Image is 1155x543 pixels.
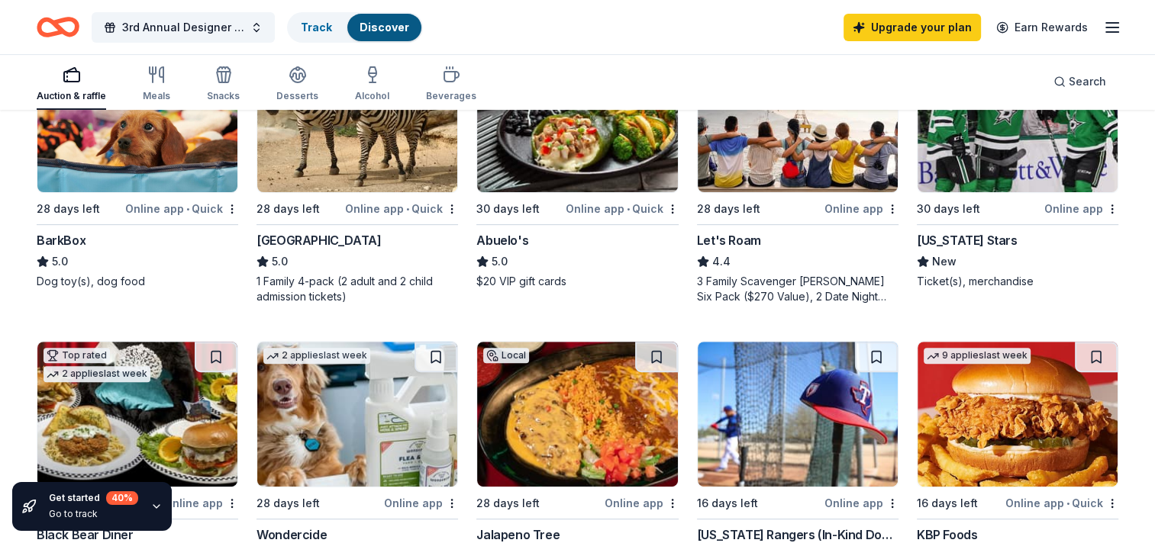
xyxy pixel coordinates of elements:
img: Image for Abuelo's [477,47,677,192]
div: Online app [824,493,899,512]
div: 2 applies last week [44,366,150,382]
button: Auction & raffle [37,59,106,110]
div: Auction & raffle [37,90,106,102]
div: Desserts [276,90,318,102]
span: 5.0 [492,252,508,271]
div: 3 Family Scavenger [PERSON_NAME] Six Pack ($270 Value), 2 Date Night Scavenger [PERSON_NAME] Two ... [697,274,899,304]
span: • [627,203,630,215]
div: Online app Quick [345,199,458,218]
img: Image for BarkBox [37,47,237,192]
div: 40 % [106,491,138,505]
div: 9 applies last week [924,348,1031,364]
div: Let's Roam [697,231,761,249]
button: 3rd Annual Designer Purse Bingo [92,12,275,43]
div: Beverages [426,90,476,102]
a: Image for Abuelo's Top rated4 applieslast week30 days leftOnline app•QuickAbuelo's5.0$20 VIP gift... [476,47,678,289]
span: 5.0 [52,252,68,271]
div: 30 days left [476,200,540,218]
button: Beverages [426,59,476,110]
div: Online app [824,199,899,218]
span: Search [1069,72,1106,91]
div: [US_STATE] Stars [917,231,1018,249]
span: 5.0 [272,252,288,271]
span: • [1066,497,1070,509]
img: Image for Texas Rangers (In-Kind Donation) [698,342,898,487]
div: 16 days left [697,494,758,512]
div: $20 VIP gift cards [476,274,678,289]
a: Earn Rewards [987,14,1097,41]
span: New [932,252,957,271]
a: Image for Let's Roam1 applylast week28 days leftOnline appLet's Roam4.43 Family Scavenger [PERSON... [697,47,899,304]
button: Snacks [207,59,240,110]
a: Image for BarkBoxTop rated12 applieslast week28 days leftOnline app•QuickBarkBox5.0Dog toy(s), do... [37,47,238,289]
button: Alcohol [355,59,389,110]
div: Meals [143,90,170,102]
div: 1 Family 4-pack (2 adult and 2 child admission tickets) [256,274,458,304]
a: Image for Texas Stars1 applylast weekLocal30 days leftOnline app[US_STATE] StarsNewTicket(s), mer... [917,47,1118,289]
div: Alcohol [355,90,389,102]
div: Online app [384,493,458,512]
div: Online app Quick [125,199,238,218]
div: 28 days left [37,200,100,218]
div: Snacks [207,90,240,102]
img: Image for Let's Roam [698,47,898,192]
div: 28 days left [256,200,320,218]
img: Image for KBP Foods [918,342,1118,487]
span: 4.4 [712,252,731,271]
div: 28 days left [476,494,540,512]
img: Image for Texas Stars [918,47,1118,192]
div: Abuelo's [476,231,528,249]
img: Image for San Antonio Zoo [257,47,457,192]
a: Upgrade your plan [844,14,981,41]
div: 28 days left [697,200,760,218]
div: Ticket(s), merchandise [917,274,1118,289]
div: Go to track [49,508,138,520]
a: Track [301,21,332,34]
div: [GEOGRAPHIC_DATA] [256,231,381,249]
div: BarkBox [37,231,85,249]
div: Dog toy(s), dog food [37,274,238,289]
button: Search [1041,66,1118,97]
span: 3rd Annual Designer Purse Bingo [122,18,244,37]
div: Top rated [44,348,110,363]
button: Desserts [276,59,318,110]
img: Image for Wondercide [257,342,457,487]
div: 28 days left [256,494,320,512]
div: 2 applies last week [263,348,370,364]
button: Meals [143,59,170,110]
a: Discover [360,21,409,34]
img: Image for Jalapeno Tree [477,342,677,487]
img: Image for Black Bear Diner [37,342,237,487]
span: • [406,203,409,215]
div: Local [483,348,529,363]
span: • [186,203,189,215]
a: Image for San Antonio ZooLocal28 days leftOnline app•Quick[GEOGRAPHIC_DATA]5.01 Family 4-pack (2 ... [256,47,458,304]
div: 30 days left [917,200,980,218]
button: TrackDiscover [287,12,423,43]
a: Home [37,9,79,45]
div: Online app [605,493,679,512]
div: Online app Quick [566,199,679,218]
div: Online app [1044,199,1118,218]
div: 16 days left [917,494,978,512]
div: Online app Quick [1005,493,1118,512]
div: Get started [49,491,138,505]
